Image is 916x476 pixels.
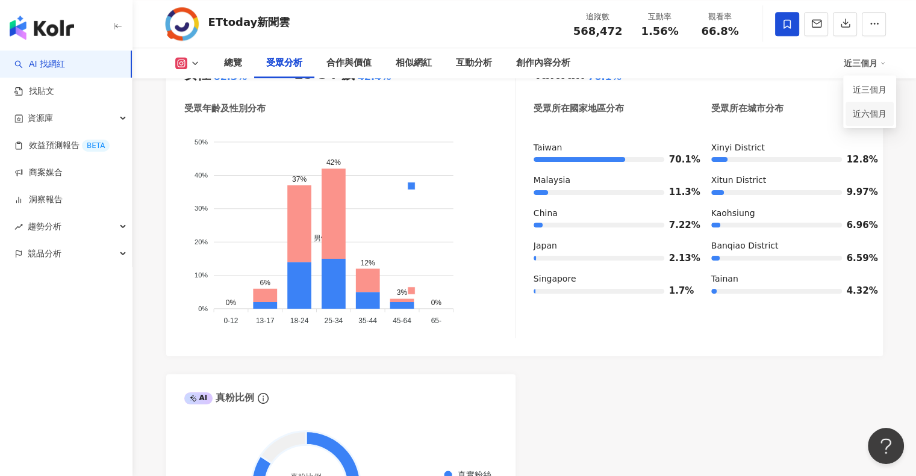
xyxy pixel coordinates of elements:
[10,16,74,40] img: logo
[305,234,328,243] span: 男性
[868,428,904,464] iframe: Help Scout Beacon - Open
[194,172,207,179] tspan: 40%
[431,317,441,325] tspan: 65-
[853,109,886,119] a: 近六個月
[194,271,207,279] tspan: 10%
[14,167,63,179] a: 商案媒合
[711,102,784,115] div: 受眾所在城市分布
[711,142,865,154] div: Xinyi District
[573,11,623,23] div: 追蹤數
[255,317,274,325] tspan: 13-17
[194,238,207,245] tspan: 20%
[14,223,23,231] span: rise
[163,6,199,42] img: KOL Avatar
[847,155,865,164] span: 12.8%
[844,54,886,73] div: 近三個月
[184,102,266,115] div: 受眾年齡及性別分布
[28,240,61,267] span: 競品分析
[208,14,290,29] div: ETtoday新聞雲
[534,208,687,220] div: China
[198,304,208,312] tspan: 0%
[711,208,865,220] div: Kaohsiung
[184,391,255,404] div: 真粉比例
[14,140,110,152] a: 效益預測報告BETA
[711,240,865,252] div: Banqiao District
[669,155,687,164] span: 70.1%
[711,175,865,187] div: Xitun District
[847,286,865,295] span: 4.32%
[637,11,683,23] div: 互動率
[669,286,687,295] span: 1.7%
[711,273,865,285] div: Tainan
[669,221,687,230] span: 7.22%
[326,56,372,70] div: 合作與價值
[256,391,270,406] span: info-circle
[534,102,624,115] div: 受眾所在國家地區分布
[516,56,570,70] div: 創作內容分析
[701,25,738,37] span: 66.8%
[573,25,623,37] span: 568,472
[534,175,687,187] div: Malaysia
[847,188,865,197] span: 9.97%
[194,138,207,145] tspan: 50%
[28,105,53,132] span: 資源庫
[697,11,743,23] div: 觀看率
[184,392,213,404] div: AI
[641,25,678,37] span: 1.56%
[290,317,308,325] tspan: 18-24
[669,254,687,263] span: 2.13%
[14,194,63,206] a: 洞察報告
[14,58,65,70] a: searchAI 找網紅
[324,317,343,325] tspan: 25-34
[847,221,865,230] span: 6.96%
[358,317,377,325] tspan: 35-44
[223,317,238,325] tspan: 0-12
[28,213,61,240] span: 趨勢分析
[266,56,302,70] div: 受眾分析
[14,85,54,97] a: 找貼文
[224,56,242,70] div: 總覽
[669,188,687,197] span: 11.3%
[534,142,687,154] div: Taiwan
[456,56,492,70] div: 互動分析
[534,273,687,285] div: Singapore
[853,85,886,94] a: 近三個月
[534,240,687,252] div: Japan
[396,56,432,70] div: 相似網紅
[393,317,411,325] tspan: 45-64
[847,254,865,263] span: 6.59%
[194,205,207,212] tspan: 30%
